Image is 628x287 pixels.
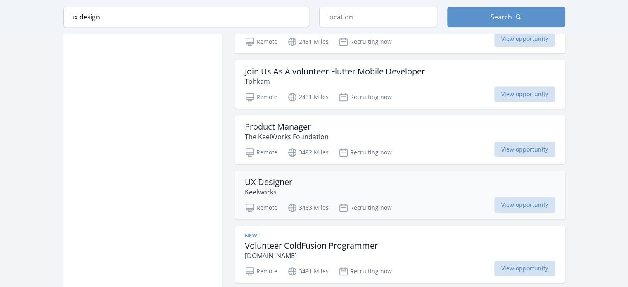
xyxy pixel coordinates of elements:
input: Keyword [63,7,309,27]
span: View opportunity [494,197,555,213]
span: View opportunity [494,86,555,102]
p: Recruiting now [339,147,392,157]
p: Remote [245,203,277,213]
h3: Volunteer ColdFusion Programmer [245,241,378,251]
span: View opportunity [494,142,555,157]
p: 3491 Miles [287,266,329,276]
h3: Join Us As A volunteer Flutter Mobile Developer [245,66,425,76]
h3: Product Manager [245,122,329,132]
span: View opportunity [494,31,555,47]
span: New! [245,232,259,239]
p: Remote [245,37,277,47]
p: Remote [245,92,277,102]
p: Remote [245,266,277,276]
p: The KeelWorks Foundation [245,132,329,142]
p: 2431 Miles [287,37,329,47]
p: Tohkam [245,76,425,86]
a: New! Volunteer ColdFusion Programmer [DOMAIN_NAME] Remote 3491 Miles Recruiting now View opportunity [235,226,565,283]
input: Location [319,7,437,27]
p: [DOMAIN_NAME] [245,251,378,261]
a: UX Designer Keelworks Remote 3483 Miles Recruiting now View opportunity [235,171,565,219]
p: 3483 Miles [287,203,329,213]
p: Recruiting now [339,37,392,47]
span: View opportunity [494,261,555,276]
p: 2431 Miles [287,92,329,102]
p: Recruiting now [339,266,392,276]
p: Remote [245,147,277,157]
p: Recruiting now [339,92,392,102]
h3: UX Designer [245,177,292,187]
button: Search [447,7,565,27]
p: Keelworks [245,187,292,197]
span: Search [491,12,512,22]
p: Recruiting now [339,203,392,213]
a: Product Manager The KeelWorks Foundation Remote 3482 Miles Recruiting now View opportunity [235,115,565,164]
p: 3482 Miles [287,147,329,157]
a: Join Us As A volunteer Flutter Mobile Developer Tohkam Remote 2431 Miles Recruiting now View oppo... [235,60,565,109]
